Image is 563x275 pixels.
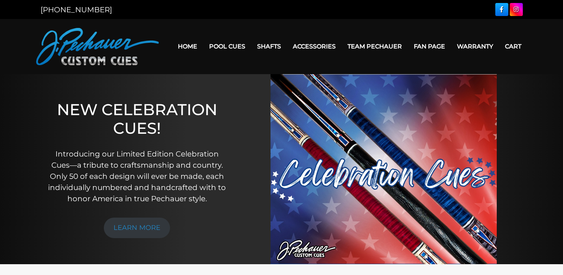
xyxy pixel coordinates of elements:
a: [PHONE_NUMBER] [41,5,112,14]
a: Cart [499,37,527,56]
a: Home [172,37,203,56]
a: Accessories [287,37,342,56]
a: Warranty [451,37,499,56]
a: LEARN MORE [104,218,170,238]
p: Introducing our Limited Edition Celebration Cues—a tribute to craftsmanship and country. Only 50 ... [46,148,228,204]
a: Shafts [251,37,287,56]
h1: NEW CELEBRATION CUES! [46,100,228,138]
a: Team Pechauer [342,37,408,56]
img: Pechauer Custom Cues [36,28,159,65]
a: Fan Page [408,37,451,56]
a: Pool Cues [203,37,251,56]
